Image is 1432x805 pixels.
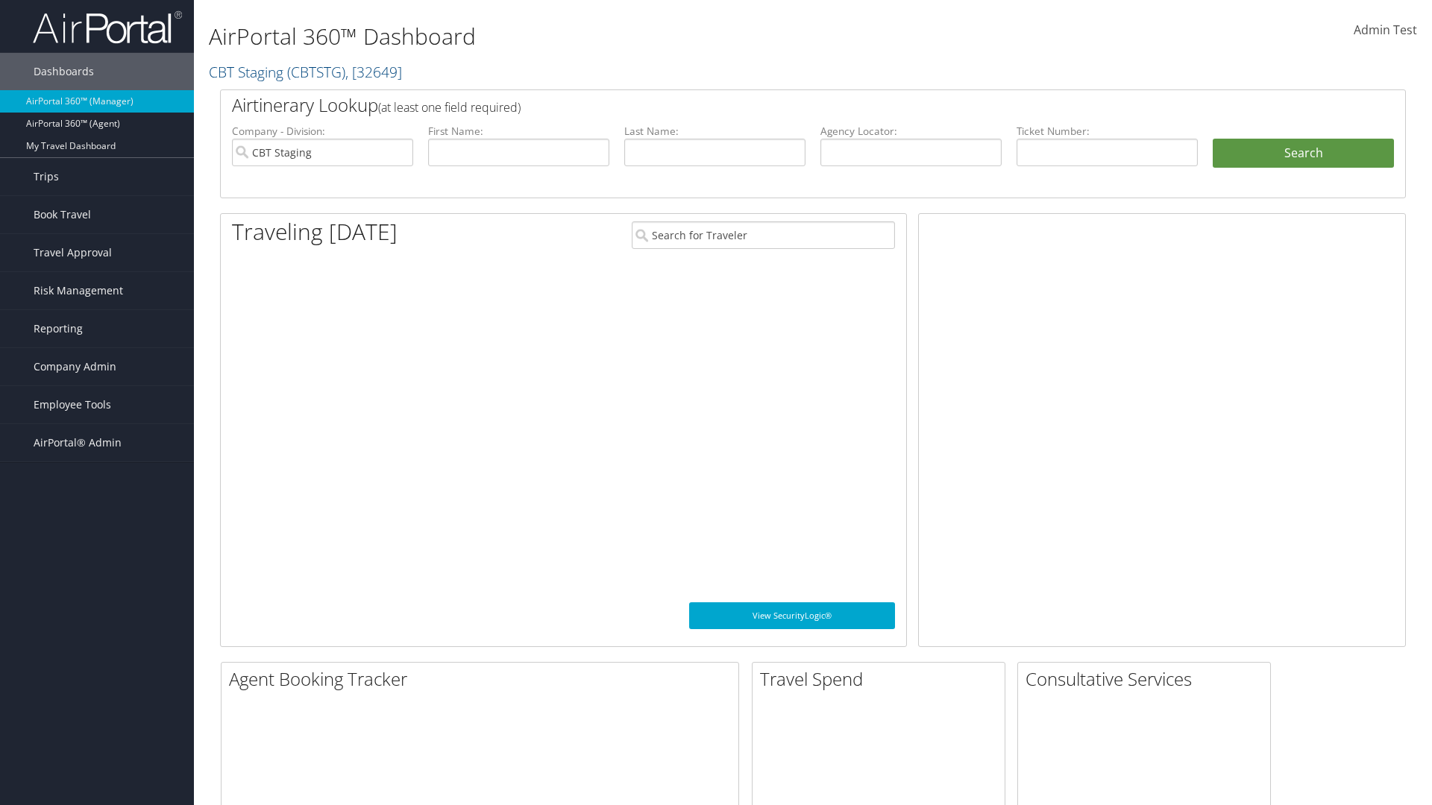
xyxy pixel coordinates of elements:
h2: Travel Spend [760,666,1005,692]
span: Reporting [34,310,83,347]
h2: Consultative Services [1026,666,1270,692]
label: Agency Locator: [820,124,1002,139]
span: Trips [34,158,59,195]
span: ( CBTSTG ) [287,62,345,82]
label: First Name: [428,124,609,139]
h1: AirPortal 360™ Dashboard [209,21,1014,52]
h1: Traveling [DATE] [232,216,398,247]
span: (at least one field required) [378,99,521,116]
label: Company - Division: [232,124,413,139]
label: Ticket Number: [1017,124,1198,139]
span: Company Admin [34,348,116,385]
span: Dashboards [34,53,94,90]
span: Book Travel [34,196,91,233]
button: Search [1213,139,1394,168]
span: Risk Management [34,272,123,309]
span: Travel Approval [34,234,112,271]
a: View SecurityLogic® [689,602,895,629]
h2: Agent Booking Tracker [229,666,738,692]
span: Admin Test [1354,22,1417,38]
span: , [ 32649 ] [345,62,402,82]
h2: Airtinerary Lookup [232,92,1296,118]
span: Employee Tools [34,386,111,423]
label: Last Name: [624,124,805,139]
span: AirPortal® Admin [34,424,122,461]
a: Admin Test [1354,7,1417,54]
a: CBT Staging [209,62,402,82]
img: airportal-logo.png [33,10,182,45]
input: Search for Traveler [632,221,895,249]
